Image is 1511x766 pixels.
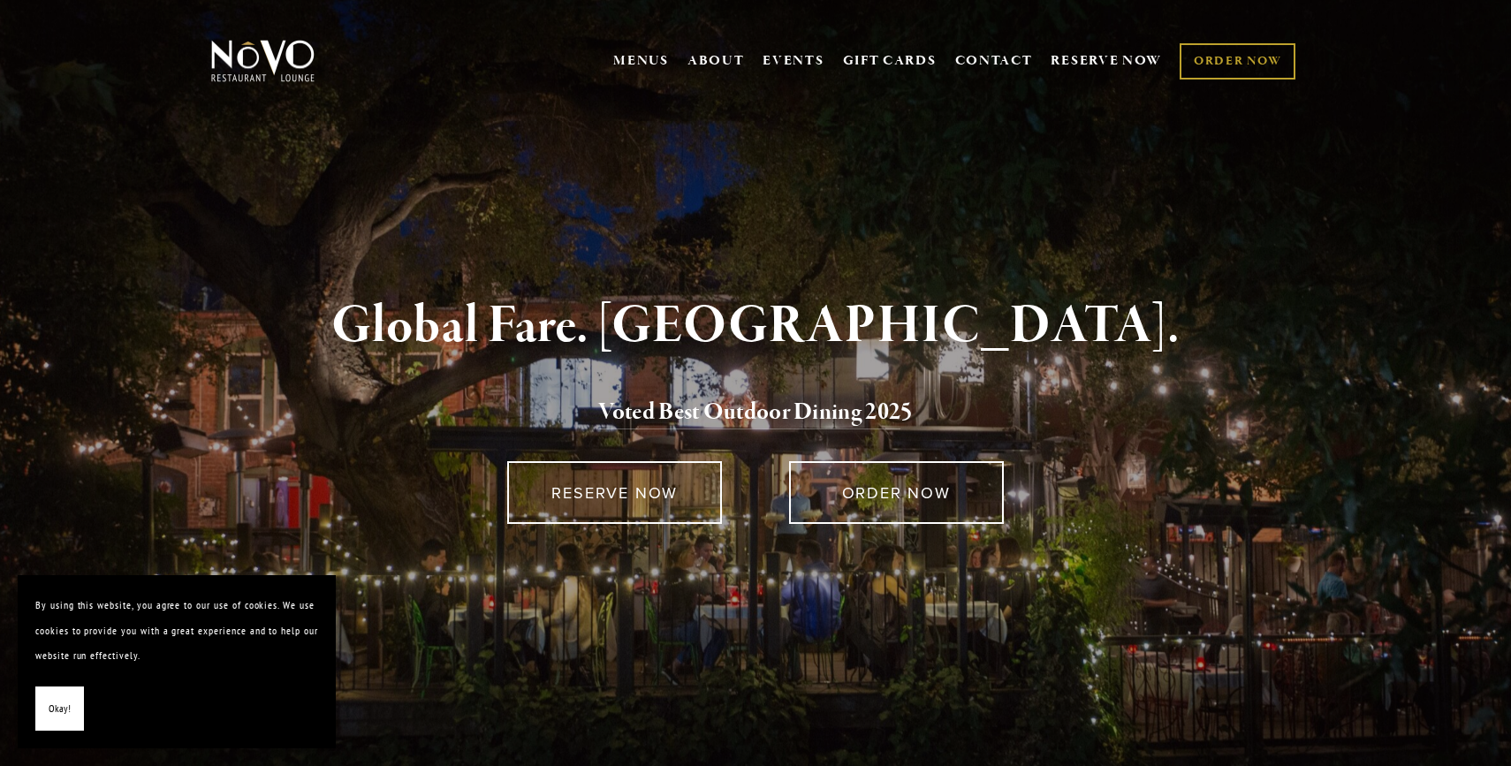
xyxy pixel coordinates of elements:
a: MENUS [613,52,669,70]
h2: 5 [240,394,1271,431]
a: CONTACT [955,44,1033,78]
a: RESERVE NOW [507,461,722,524]
img: Novo Restaurant &amp; Lounge [208,39,318,83]
a: Voted Best Outdoor Dining 202 [598,397,900,430]
a: ABOUT [687,52,745,70]
span: Okay! [49,696,71,722]
a: GIFT CARDS [843,44,937,78]
p: By using this website, you agree to our use of cookies. We use cookies to provide you with a grea... [35,593,318,669]
a: RESERVE NOW [1051,44,1162,78]
a: ORDER NOW [789,461,1004,524]
strong: Global Fare. [GEOGRAPHIC_DATA]. [331,292,1179,360]
button: Okay! [35,686,84,732]
a: ORDER NOW [1180,43,1295,80]
section: Cookie banner [18,575,336,748]
a: EVENTS [763,52,824,70]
